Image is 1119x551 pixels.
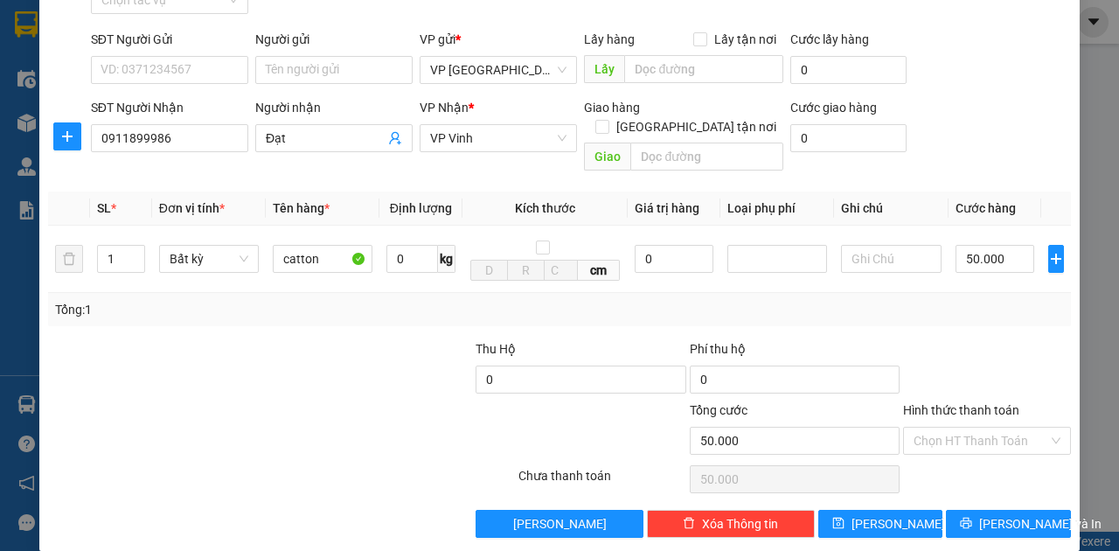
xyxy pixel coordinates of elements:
[388,131,402,145] span: user-add
[273,245,372,273] input: VD: Bàn, Ghế
[255,30,413,49] div: Người gửi
[438,245,455,273] span: kg
[790,32,869,46] label: Cước lấy hàng
[630,143,782,171] input: Dọc đường
[97,59,248,90] span: 24 [PERSON_NAME] - Vinh - [GEOGRAPHIC_DATA]
[647,510,815,538] button: deleteXóa Thông tin
[93,116,253,143] strong: Hotline : [PHONE_NUMBER] - [PHONE_NUMBER]
[507,260,545,281] input: R
[834,192,948,226] th: Ghi chú
[960,517,972,531] span: printer
[159,201,225,215] span: Đơn vị tính
[956,201,1016,215] span: Cước hàng
[273,201,330,215] span: Tên hàng
[390,201,452,215] span: Định lượng
[430,57,566,83] span: VP Đà Nẵng
[584,101,640,115] span: Giao hàng
[85,17,261,55] strong: HÃNG XE HẢI HOÀNG GIA
[54,129,80,143] span: plus
[55,245,83,273] button: delete
[102,94,244,113] strong: PHIẾU GỬI HÀNG
[420,101,469,115] span: VP Nhận
[720,192,834,226] th: Loại phụ phí
[476,510,643,538] button: [PERSON_NAME]
[170,246,248,272] span: Bất kỳ
[841,245,941,273] input: Ghi Chú
[91,98,248,117] div: SĐT Người Nhận
[707,30,783,49] span: Lấy tận nơi
[979,514,1102,534] span: [PERSON_NAME] và In
[470,260,508,281] input: D
[517,466,688,497] div: Chưa thanh toán
[946,510,1071,538] button: printer[PERSON_NAME] và In
[420,30,577,49] div: VP gửi
[1049,252,1063,266] span: plus
[544,260,578,281] input: C
[790,124,907,152] input: Cước giao hàng
[10,39,79,126] img: logo
[903,403,1019,417] label: Hình thức thanh toán
[690,339,900,366] div: Phí thu hộ
[55,300,434,319] div: Tổng: 1
[513,514,607,534] span: [PERSON_NAME]
[476,342,516,356] span: Thu Hộ
[790,56,907,84] input: Cước lấy hàng
[515,201,575,215] span: Kích thước
[255,98,413,117] div: Người nhận
[690,403,747,417] span: Tổng cước
[430,125,566,151] span: VP Vinh
[609,117,783,136] span: [GEOGRAPHIC_DATA] tận nơi
[91,30,248,49] div: SĐT Người Gửi
[584,32,635,46] span: Lấy hàng
[635,245,713,273] input: 0
[832,517,844,531] span: save
[635,201,699,215] span: Giá trị hàng
[584,143,630,171] span: Giao
[53,122,81,150] button: plus
[578,260,620,281] span: cm
[702,514,778,534] span: Xóa Thông tin
[624,55,782,83] input: Dọc đường
[1048,245,1064,273] button: plus
[584,55,624,83] span: Lấy
[97,201,111,215] span: SL
[818,510,943,538] button: save[PERSON_NAME]
[790,101,877,115] label: Cước giao hàng
[851,514,945,534] span: [PERSON_NAME]
[683,517,695,531] span: delete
